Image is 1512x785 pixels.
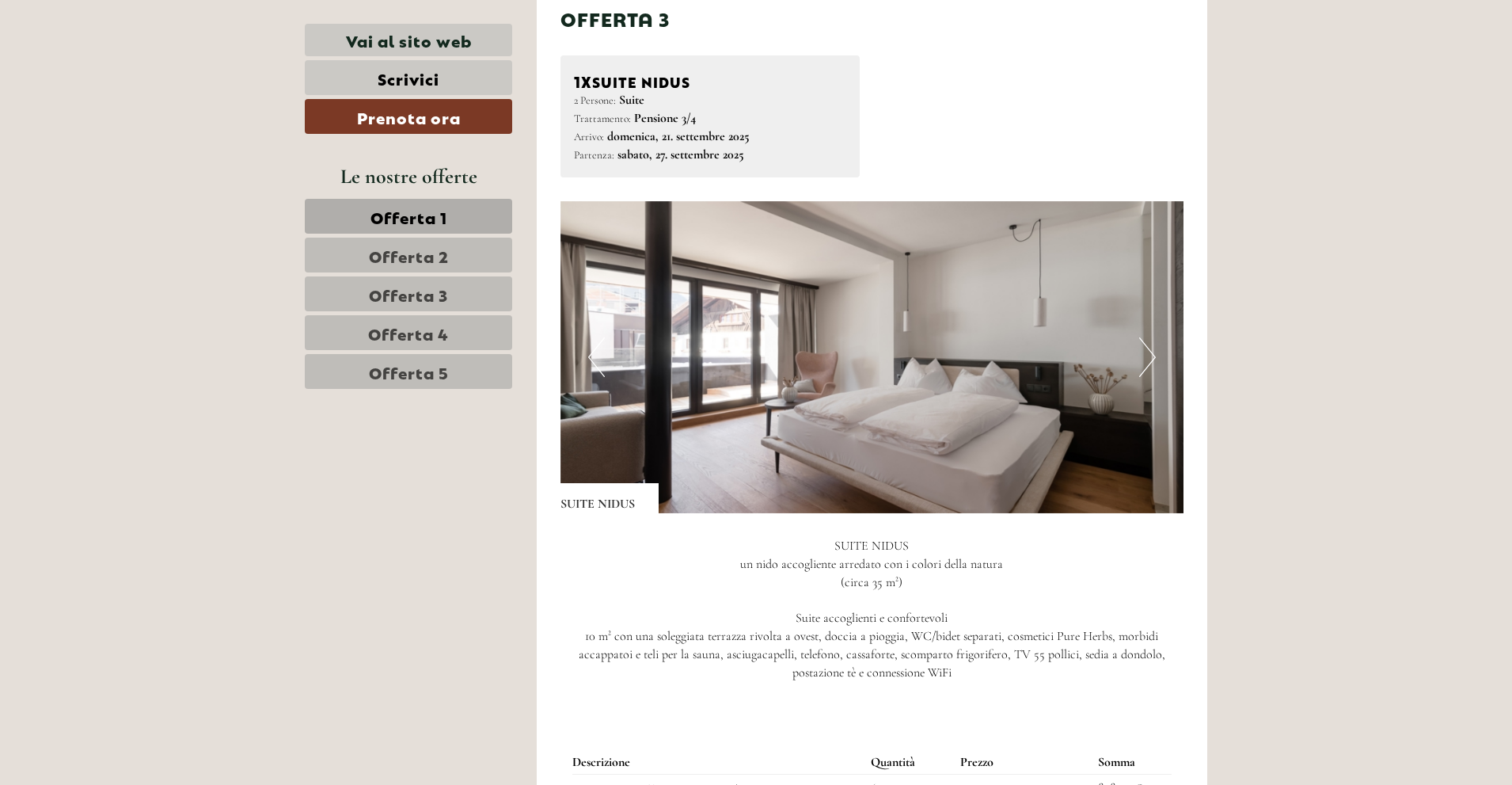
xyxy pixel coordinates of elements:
b: sabato, 27. settembre 2025 [617,147,744,162]
span: Offerta 4 [368,322,449,344]
a: Scrivici [305,60,512,95]
span: Offerta 2 [369,244,449,266]
span: Offerta 5 [369,360,449,383]
b: 1x [574,69,592,91]
div: SUITE NIDUS [574,69,847,92]
div: domenica [269,12,355,39]
small: Trattamento: [574,112,631,125]
div: Offerta 3 [560,5,670,32]
div: SUITE NIDUS [560,483,659,513]
span: Offerta 3 [369,283,448,305]
th: Somma [1092,750,1172,775]
small: Arrivo: [574,130,604,143]
th: Descrizione [572,750,864,775]
p: SUITE NIDUS un nido accogliente arredato con i colori della natura (circa 35 m²) Suite accoglient... [560,537,1184,682]
a: Prenota ora [305,99,512,134]
b: domenica, 21. settembre 2025 [607,128,750,144]
small: Partenza: [574,148,614,162]
b: Suite [619,92,644,108]
b: Pensione 3/4 [634,110,696,126]
div: Buon giorno, come possiamo aiutarla? [12,43,219,91]
button: Next [1139,337,1156,377]
small: 2 Persone: [574,93,616,107]
button: Invia [530,410,624,445]
th: Quantità [864,750,954,775]
a: Vai al sito web [305,24,512,56]
th: Prezzo [954,750,1092,775]
button: Previous [588,337,605,377]
span: Offerta 1 [370,205,447,227]
img: image [560,201,1184,513]
div: Le nostre offerte [305,162,512,191]
small: 22:13 [24,77,211,88]
div: [GEOGRAPHIC_DATA] [24,46,211,59]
